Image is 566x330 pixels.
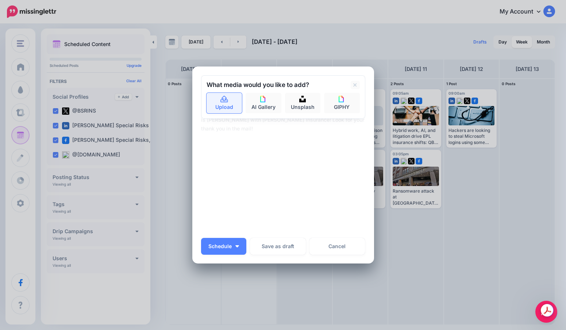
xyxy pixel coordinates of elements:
a: Cancel [309,238,365,255]
button: Schedule [201,238,246,255]
a: Upload [207,93,242,113]
img: arrow-down-white.png [235,245,239,247]
button: Save as draft [250,238,306,255]
a: GIPHY [324,93,360,113]
a: Unsplash [285,93,321,113]
a: AI Gallery [246,93,281,113]
img: icon-giphy-square.png [260,96,267,102]
span: Schedule [208,244,232,249]
h2: What media would you like to add? [207,82,309,88]
img: icon-giphy-square.png [339,96,345,102]
img: icon-unsplash-square.png [299,96,306,102]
